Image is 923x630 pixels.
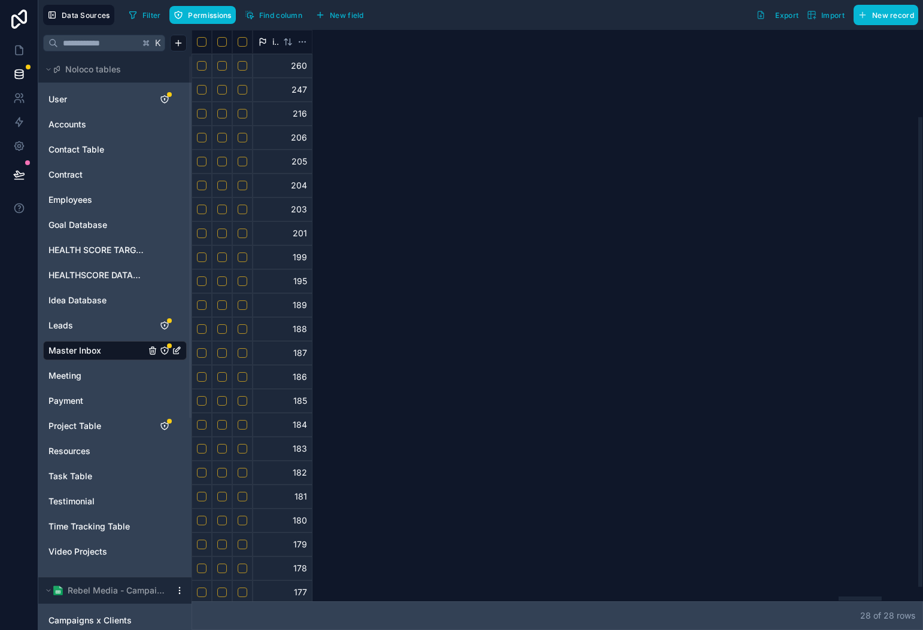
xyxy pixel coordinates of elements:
[253,485,312,509] div: 181
[238,444,247,454] button: Select row
[253,413,312,437] div: 184
[65,63,121,75] span: Noloco tables
[142,11,161,20] span: Filter
[238,37,247,47] button: Select all
[217,109,227,118] button: Select row
[217,372,227,382] button: Select row
[43,542,187,561] div: Video Projects
[253,54,312,78] div: 260
[253,174,312,197] div: 204
[48,244,145,256] span: HEALTH SCORE TARGET
[238,276,247,286] button: Select row
[48,219,145,231] a: Goal Database
[48,445,145,457] a: Resources
[238,348,247,358] button: Select row
[197,276,207,286] button: Select row
[48,395,145,407] a: Payment
[238,252,247,262] button: Select row
[217,420,227,430] button: Select row
[272,36,278,48] span: id
[217,276,227,286] button: Select row
[48,269,145,281] a: HEALTHSCORE DATABASE
[238,396,247,406] button: Select row
[238,468,247,477] button: Select row
[897,610,915,620] span: row s
[48,118,86,130] span: Accounts
[43,115,187,134] div: Accounts
[849,5,918,25] a: New record
[217,492,227,501] button: Select row
[169,6,240,24] a: Permissions
[48,144,104,156] span: Contact Table
[197,61,207,71] button: Select row
[48,546,107,558] span: Video Projects
[253,317,312,341] div: 188
[197,205,207,214] button: Select row
[803,5,849,25] button: Import
[241,6,306,24] button: Find column
[43,165,187,184] div: Contract
[253,461,312,485] div: 182
[212,30,232,54] div: Select all
[238,372,247,382] button: Select row
[48,294,145,306] a: Idea Database
[253,269,312,293] div: 195
[48,370,145,382] a: Meeting
[48,420,101,432] span: Project Table
[43,215,187,235] div: Goal Database
[43,90,187,109] div: User
[197,348,207,358] button: Select row
[197,468,207,477] button: Select row
[48,546,145,558] a: Video Projects
[197,252,207,262] button: Select row
[217,516,227,525] button: Select row
[197,300,207,310] button: Select row
[43,190,187,209] div: Employees
[43,611,187,630] div: Campaigns x Clients
[48,219,107,231] span: Goal Database
[43,316,187,335] div: Leads
[48,319,73,331] span: Leads
[62,11,110,20] span: Data Sources
[48,169,83,181] span: Contract
[217,61,227,71] button: Select row
[48,521,130,532] span: Time Tracking Table
[48,93,67,105] span: User
[169,6,235,24] button: Permissions
[48,521,145,532] a: Time Tracking Table
[253,389,312,413] div: 185
[43,492,187,511] div: Testimonial
[238,157,247,166] button: Select row
[217,85,227,95] button: Select row
[330,11,364,20] span: New field
[238,516,247,525] button: Select row
[217,468,227,477] button: Select row
[253,580,312,604] div: 177
[217,588,227,597] button: Select row
[232,30,253,54] div: Select all
[48,194,145,206] a: Employees
[821,11,845,20] span: Import
[253,509,312,532] div: 180
[217,252,227,262] button: Select row
[873,610,881,620] span: of
[259,11,302,20] span: Find column
[68,585,165,596] span: Rebel Media - Campaign Analytics
[43,291,187,310] div: Idea Database
[253,197,312,221] div: 203
[43,241,187,260] div: HEALTH SCORE TARGET
[238,205,247,214] button: Select row
[192,30,212,54] div: Select all
[197,85,207,95] button: Select row
[217,540,227,549] button: Select row
[217,133,227,142] button: Select row
[48,395,83,407] span: Payment
[238,324,247,334] button: Select row
[48,194,92,206] span: Employees
[43,140,187,159] div: Contact Table
[48,445,90,457] span: Resources
[48,118,145,130] a: Accounts
[197,157,207,166] button: Select row
[217,37,227,47] button: Select all
[154,39,162,47] span: K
